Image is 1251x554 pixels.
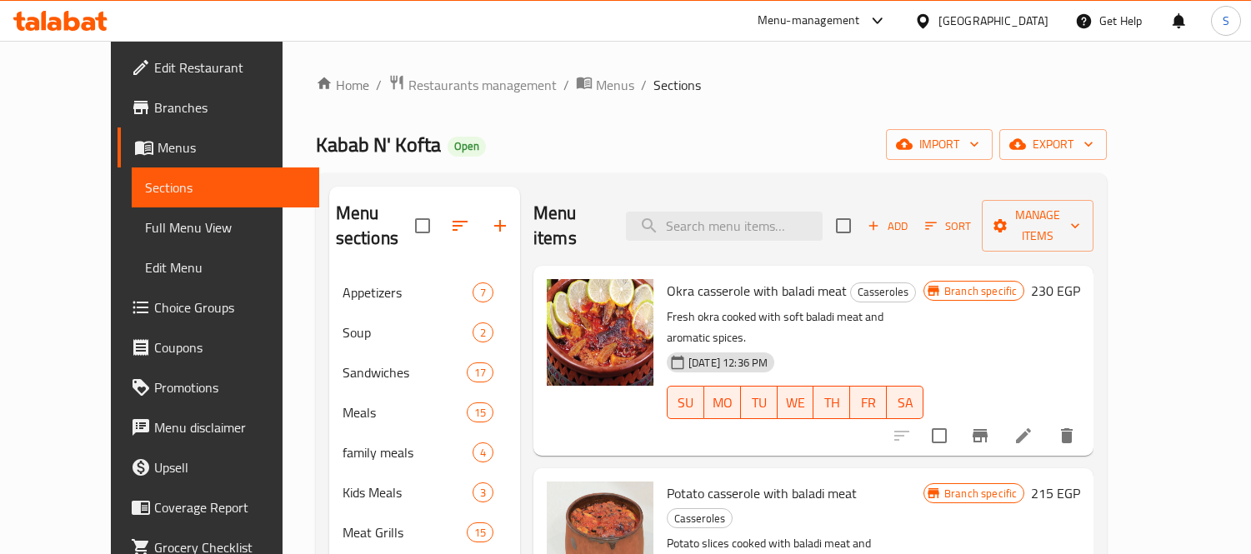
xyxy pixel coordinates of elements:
a: Coverage Report [118,487,320,527]
a: Branches [118,87,320,127]
span: Sections [653,75,701,95]
button: WE [778,386,814,419]
div: Kids Meals3 [329,472,520,512]
span: family meals [343,442,473,462]
div: Menu-management [758,11,860,31]
button: import [886,129,993,160]
span: Meat Grills [343,522,467,542]
button: Add section [480,206,520,246]
span: 4 [473,445,493,461]
a: Promotions [118,367,320,407]
span: Appetizers [343,282,473,302]
div: items [473,482,493,502]
a: Full Menu View [132,207,320,247]
span: 7 [473,285,493,301]
span: 15 [468,525,493,541]
button: Branch-specific-item [960,416,1000,456]
button: export [999,129,1107,160]
button: TH [813,386,850,419]
li: / [563,75,569,95]
h6: 230 EGP [1031,279,1080,302]
span: Full Menu View [145,217,307,237]
span: Potato casserole with baladi meat [667,481,857,506]
span: Edit Menu [145,257,307,277]
span: TH [820,391,843,415]
div: items [473,282,493,302]
span: Casseroles [668,509,732,528]
div: [GEOGRAPHIC_DATA] [938,12,1048,30]
span: 15 [468,405,493,421]
span: WE [784,391,808,415]
span: Kids Meals [343,482,473,502]
button: MO [704,386,741,419]
span: Casseroles [851,282,915,302]
span: Sort [925,217,971,236]
button: SU [667,386,704,419]
span: Kabab N' Kofta [316,126,441,163]
button: Add [861,213,914,239]
button: SA [887,386,923,419]
input: search [626,212,823,241]
div: items [473,442,493,462]
span: Select all sections [405,208,440,243]
span: Menus [158,137,307,157]
span: Branch specific [938,283,1023,299]
a: Edit Restaurant [118,47,320,87]
span: SA [893,391,917,415]
button: FR [850,386,887,419]
a: Edit menu item [1013,426,1033,446]
div: Casseroles [850,282,916,302]
span: Okra casserole with baladi meat [667,278,847,303]
nav: breadcrumb [316,74,1108,96]
span: Branches [154,97,307,117]
span: Add [865,217,910,236]
span: Choice Groups [154,297,307,317]
div: items [467,362,493,382]
span: 2 [473,325,493,341]
button: Manage items [982,200,1093,252]
span: Upsell [154,457,307,477]
div: Soup2 [329,312,520,352]
span: Restaurants management [408,75,557,95]
div: Appetizers7 [329,272,520,312]
span: Sort sections [440,206,480,246]
span: S [1223,12,1229,30]
div: family meals4 [329,432,520,472]
a: Coupons [118,327,320,367]
span: export [1013,134,1093,155]
span: 3 [473,485,493,501]
div: Meals15 [329,392,520,432]
span: Coverage Report [154,497,307,517]
h2: Menu items [533,201,606,251]
span: MO [711,391,734,415]
span: Meals [343,402,467,422]
span: Add item [861,213,914,239]
div: Sandwiches17 [329,352,520,392]
span: import [899,134,979,155]
img: Okra casserole with baladi meat [547,279,653,386]
a: Menus [118,127,320,167]
button: Sort [921,213,975,239]
a: Edit Menu [132,247,320,287]
span: 17 [468,365,493,381]
div: Meat Grills15 [329,512,520,552]
a: Upsell [118,447,320,487]
div: Open [448,137,486,157]
span: Promotions [154,377,307,397]
span: Soup [343,322,473,342]
span: Sections [145,177,307,197]
span: Coupons [154,337,307,357]
a: Menu disclaimer [118,407,320,447]
span: SU [674,391,698,415]
button: TU [741,386,778,419]
p: Fresh okra cooked with soft baladi meat and aromatic spices. [667,307,923,348]
a: Menus [576,74,634,96]
a: Choice Groups [118,287,320,327]
li: / [376,75,382,95]
div: items [467,402,493,422]
span: Branch specific [938,486,1023,502]
span: Manage items [995,205,1080,247]
h6: 215 EGP [1031,482,1080,505]
a: Home [316,75,369,95]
